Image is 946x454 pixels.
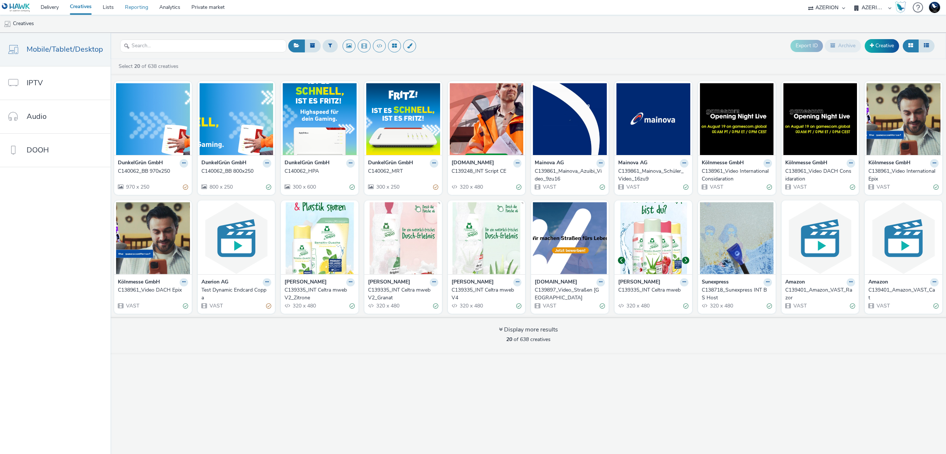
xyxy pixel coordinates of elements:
a: C140062_BB 800x250 [201,168,272,175]
div: C140062_BB 970x250 [118,168,185,175]
span: 970 x 250 [125,183,149,190]
strong: DunkelGrün GmbH [118,159,163,168]
span: VAST [125,302,139,309]
span: 800 x 250 [209,183,233,190]
div: C139861_Mainova_Azuibi_Video_9zu16 [535,168,602,183]
span: VAST [793,302,807,309]
div: Valid [600,302,605,310]
strong: 20 [134,63,140,70]
span: VAST [876,183,890,190]
div: C139248_INT Script CE [452,168,519,175]
div: Valid [350,302,355,310]
img: C139335_INT Celtra mweb V2_Granat visual [366,202,440,274]
a: C139335_INT Celtra mweb V2_Zitrone [285,286,355,302]
div: C139335_INT Celtra mweb V2_Zitrone [285,286,352,302]
a: Test Dynamic Endcard Coppa [201,286,272,302]
a: C140062_BB 970x250 [118,168,188,175]
span: 320 x 480 [459,302,483,309]
a: Select of 638 creatives [118,63,181,70]
span: IPTV [27,78,43,88]
strong: Mainova AG [535,159,564,168]
div: Valid [683,302,688,310]
div: C138961_Video DACH Epix [118,286,185,294]
span: Audio [27,111,47,122]
span: of 638 creatives [506,336,551,343]
img: C139401_Amazon_VAST_Razor visual [783,202,857,274]
strong: [PERSON_NAME] [285,278,327,287]
a: C139248_INT Script CE [452,168,522,175]
a: C139897_Video_Straßen [GEOGRAPHIC_DATA] [535,286,605,302]
input: Search... [120,39,286,52]
div: Valid [767,302,772,310]
div: Valid [350,183,355,191]
strong: [PERSON_NAME] [452,278,494,287]
button: Table [918,39,935,52]
img: C138718_Sunexpress INT BS Host visual [700,202,774,274]
img: C138961_Video DACH Epix visual [116,202,190,274]
strong: [PERSON_NAME] [618,278,660,287]
span: 300 x 250 [375,183,399,190]
strong: Kölnmesse GmbH [785,159,827,168]
img: C139861_Mainova_Schüler_Video_16zu9 visual [616,83,690,155]
img: C139335_INT Celtra mweb visual [616,202,690,274]
img: Test Dynamic Endcard Coppa visual [200,202,273,274]
div: Valid [600,183,605,191]
img: C140062_MRT visual [366,83,440,155]
div: C138961_Video International Epix [868,168,936,183]
div: C138961_Video DACH Considaration [785,168,853,183]
div: C139335_INT Celtra mweb V2_Granat [368,286,435,302]
div: C140062_BB 800x250 [201,168,269,175]
div: Display more results [499,326,558,334]
img: C139897_Video_Straßen NRW visual [533,202,607,274]
span: 300 x 600 [292,183,316,190]
div: C139401_Amazon_VAST_Razor [785,286,853,302]
span: VAST [793,183,807,190]
img: C139335_INT Celtra mweb V2_Zitrone visual [283,202,357,274]
div: C138718_Sunexpress INT BS Host [702,286,769,302]
span: 320 x 480 [626,302,650,309]
a: C138961_Video DACH Epix [118,286,188,294]
div: C139401_Amazon_VAST_Cat [868,286,936,302]
strong: Sunexpress [702,278,729,287]
span: 320 x 480 [459,183,483,190]
div: C140062_MRT [368,168,435,175]
a: C140062_HPA [285,168,355,175]
div: Valid [516,183,521,191]
strong: [DOMAIN_NAME] [535,278,577,287]
strong: Kölnmesse GmbH [702,159,744,168]
div: Partially valid [266,302,271,310]
a: C138961_Video International Considaration [702,168,772,183]
div: C139335_INT Celtra mweb V4 [452,286,519,302]
img: C138961_Video DACH Considaration visual [783,83,857,155]
strong: Kölnmesse GmbH [868,159,911,168]
span: 320 x 480 [709,302,733,309]
strong: [PERSON_NAME] [368,278,410,287]
img: C139861_Mainova_Azuibi_Video_9zu16 visual [533,83,607,155]
strong: Kölnmesse GmbH [118,278,160,287]
strong: 20 [506,336,512,343]
a: C138718_Sunexpress INT BS Host [702,286,772,302]
div: C139335_INT Celtra mweb [618,286,685,294]
div: Valid [850,183,855,191]
div: Valid [933,302,939,310]
div: Hawk Academy [895,1,906,13]
div: Valid [683,183,688,191]
span: VAST [209,302,223,309]
img: undefined Logo [2,3,30,12]
span: VAST [876,302,890,309]
a: C139861_Mainova_Schüler_Video_16zu9 [618,168,688,183]
div: Partially valid [183,183,188,191]
span: VAST [709,183,723,190]
div: Partially valid [433,183,438,191]
img: C139401_Amazon_VAST_Cat visual [867,202,940,274]
strong: DunkelGrün GmbH [368,159,413,168]
a: C139335_INT Celtra mweb V2_Granat [368,286,438,302]
strong: DunkelGrün GmbH [201,159,246,168]
div: C140062_HPA [285,168,352,175]
a: Hawk Academy [895,1,909,13]
div: Valid [767,183,772,191]
span: VAST [542,183,556,190]
div: Valid [516,302,521,310]
strong: Amazon [785,278,805,287]
span: VAST [542,302,556,309]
